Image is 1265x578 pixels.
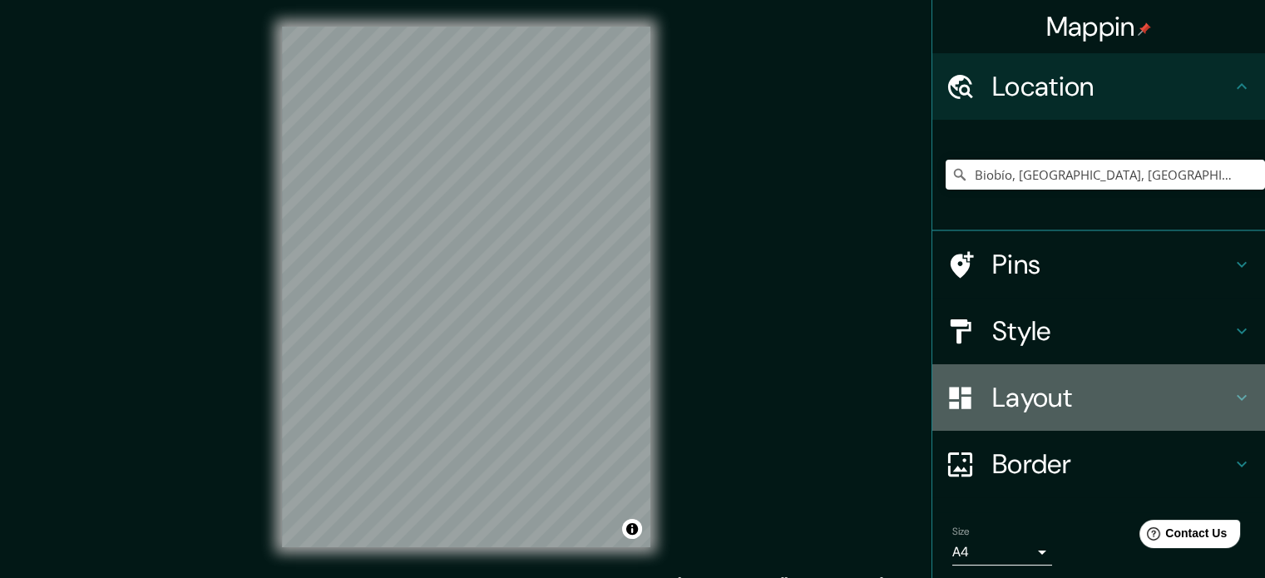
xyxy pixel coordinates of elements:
h4: Mappin [1046,10,1152,43]
input: Pick your city or area [946,160,1265,190]
h4: Layout [992,381,1232,414]
div: Layout [932,364,1265,431]
h4: Pins [992,248,1232,281]
h4: Border [992,447,1232,481]
div: Style [932,298,1265,364]
div: Pins [932,231,1265,298]
div: Location [932,53,1265,120]
label: Size [952,525,970,539]
h4: Style [992,314,1232,348]
canvas: Map [282,27,650,547]
h4: Location [992,70,1232,103]
div: Border [932,431,1265,497]
div: A4 [952,539,1052,566]
button: Toggle attribution [622,519,642,539]
img: pin-icon.png [1138,22,1151,36]
iframe: Help widget launcher [1117,513,1247,560]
